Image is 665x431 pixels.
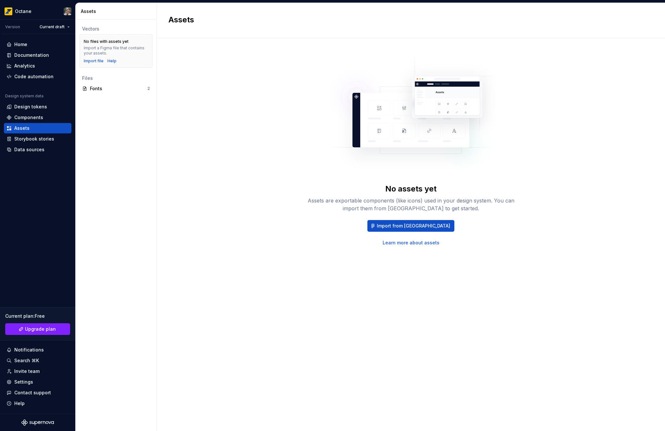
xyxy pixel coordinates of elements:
div: Contact support [14,389,51,396]
div: Invite team [14,368,40,375]
button: Contact support [4,388,71,398]
a: Help [107,58,117,64]
div: Search ⌘K [14,357,39,364]
div: Current plan : Free [5,313,70,319]
button: Import from [GEOGRAPHIC_DATA] [367,220,454,232]
div: Assets are exportable components (like icons) used in your design system. You can import them fro... [307,197,515,212]
button: OctaneTiago [1,4,74,18]
a: Data sources [4,144,71,155]
div: Analytics [14,63,35,69]
span: Current draft [40,24,65,30]
span: Upgrade plan [25,326,56,332]
div: Home [14,41,27,48]
a: Fonts2 [80,83,153,94]
span: Import from [GEOGRAPHIC_DATA] [377,223,450,229]
a: Home [4,39,71,50]
div: Settings [14,379,33,385]
img: e8093afa-4b23-4413-bf51-00cde92dbd3f.png [5,7,12,15]
div: Design system data [5,93,43,99]
div: Import a Figma file that contains your assets. [84,45,148,56]
a: Assets [4,123,71,133]
div: Files [82,75,150,81]
div: No assets yet [385,184,437,194]
button: Help [4,398,71,409]
button: Import file [84,58,104,64]
a: Invite team [4,366,71,376]
a: Analytics [4,61,71,71]
div: Design tokens [14,104,47,110]
div: Code automation [14,73,54,80]
div: Version [5,24,20,30]
button: Current draft [37,22,73,31]
div: Help [14,400,25,407]
button: Search ⌘K [4,355,71,366]
svg: Supernova Logo [21,419,54,426]
a: Design tokens [4,102,71,112]
div: Assets [81,8,154,15]
a: Learn more about assets [383,240,439,246]
div: Assets [14,125,30,131]
div: 2 [147,86,150,91]
div: Notifications [14,347,44,353]
div: Storybook stories [14,136,54,142]
div: No files with assets yet [84,39,129,44]
div: Components [14,114,43,121]
a: Code automation [4,71,71,82]
div: Fonts [90,85,147,92]
div: Data sources [14,146,44,153]
img: Tiago [64,7,71,15]
h2: Assets [168,15,646,25]
div: Octane [15,8,31,15]
div: Documentation [14,52,49,58]
div: Vectors [82,26,150,32]
a: Documentation [4,50,71,60]
a: Settings [4,377,71,387]
a: Storybook stories [4,134,71,144]
button: Notifications [4,345,71,355]
a: Components [4,112,71,123]
a: Upgrade plan [5,323,70,335]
